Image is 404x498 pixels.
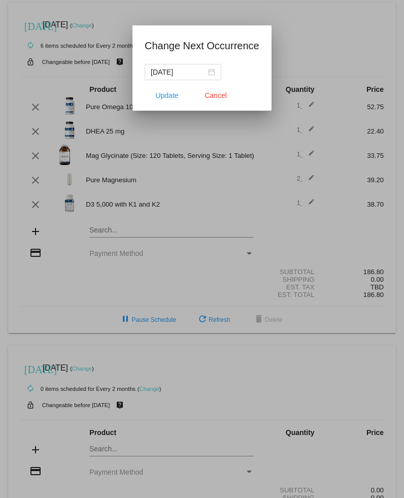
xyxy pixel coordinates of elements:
[145,38,259,54] h1: Change Next Occurrence
[156,91,179,99] span: Update
[145,86,189,105] button: Update
[193,86,238,105] button: Close dialog
[151,67,206,78] input: Select date
[205,91,227,99] span: Cancel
